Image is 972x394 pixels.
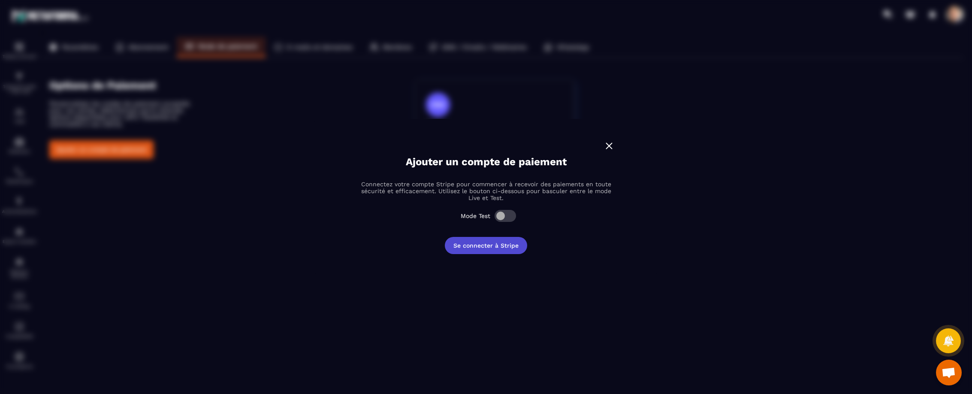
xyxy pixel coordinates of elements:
p: Connectez votre compte Stripe pour commencer à recevoir des paiements en toute sécurité et effica... [357,181,615,201]
a: Ouvrir le chat [936,360,962,385]
button: Se connecter à Stripe [445,237,527,254]
p: Ajouter un compte de paiement [406,156,567,168]
label: Mode Test [461,212,490,219]
img: close-w.0bb75850.svg [604,140,615,152]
